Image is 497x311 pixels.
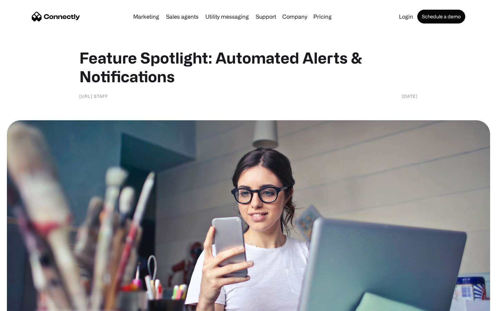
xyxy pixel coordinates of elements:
a: Pricing [311,14,334,19]
a: Marketing [130,14,162,19]
ul: Language list [14,299,41,309]
a: Sales agents [163,14,201,19]
div: Company [282,12,307,21]
aside: Language selected: English [7,299,41,309]
h1: Feature Spotlight: Automated Alerts & Notifications [79,48,418,86]
div: [DATE] [402,93,418,100]
a: Utility messaging [203,14,252,19]
a: Login [396,14,416,19]
a: Support [253,14,279,19]
div: [URL] staff [79,93,108,100]
a: Schedule a demo [417,10,465,23]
